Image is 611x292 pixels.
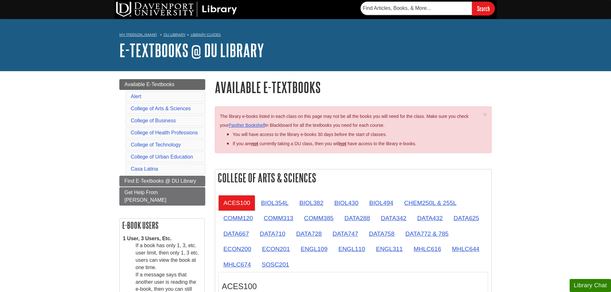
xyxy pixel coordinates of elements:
[119,176,205,187] a: Find E-Textbooks @ DU Library
[339,141,346,146] u: not
[376,210,411,226] a: DATA342
[409,241,446,257] a: MHLC616
[483,111,487,118] span: ×
[294,195,329,211] a: BIOL382
[447,241,484,257] a: MHLC644
[472,2,495,15] input: Search
[164,32,186,37] a: DU Library
[119,32,157,37] a: My [PERSON_NAME]
[233,141,416,146] span: If you are currently taking a DU class, then you will have access to the library e-books.
[131,166,158,172] a: Casa Latina
[191,32,221,37] a: Library Guides
[131,130,198,135] a: College of Health Professions
[131,118,176,123] a: College of Business
[228,123,265,128] a: Panther Bookshelf
[119,187,205,206] a: Get Help From [PERSON_NAME]
[371,241,408,257] a: ENGL311
[119,31,492,41] nav: breadcrumb
[123,235,201,242] dt: 1 User, 3 Users, Etc.
[251,141,258,146] strong: not
[361,2,495,15] form: Searches DU Library's articles, books, and more
[218,241,256,257] a: ECON200
[448,210,484,226] a: DATA625
[124,190,166,203] span: Get Help From [PERSON_NAME]
[327,226,363,241] a: DATA747
[233,132,387,137] span: You will have access to the library e-books 30 days before the start of classes.
[400,226,454,241] a: DATA772 & 785
[131,106,191,111] a: College of Arts & Sciences
[361,2,472,15] input: Find Articles, Books, & More...
[120,219,204,232] h2: E-book Users
[256,195,293,211] a: BIOL354L
[119,40,264,60] a: E-Textbooks @ DU Library
[119,79,205,90] a: Available E-Textbooks
[124,82,174,87] span: Available E-Textbooks
[215,169,491,186] h2: College of Arts & Sciences
[412,210,448,226] a: DATA432
[256,257,294,272] a: SOSC201
[131,154,193,160] a: College of Urban Education
[131,142,181,147] a: College of Technology
[364,195,398,211] a: BIOL494
[215,79,492,95] h1: Available E-Textbooks
[483,111,487,118] button: Close
[329,195,363,211] a: BIOL430
[257,241,295,257] a: ECON201
[218,226,254,241] a: DATA667
[333,241,370,257] a: ENGL110
[131,94,141,99] a: Alert
[399,195,462,211] a: CHEM250L & 255L
[218,210,258,226] a: COMM120
[124,178,196,184] span: Find E-Textbooks @ DU Library
[222,282,485,291] h3: ACES100
[220,114,468,128] span: The library e-books listed in each class on this page may not be all the books you will need for ...
[255,226,290,241] a: DATA710
[218,257,256,272] a: MHLC674
[116,2,237,17] img: DU Library
[299,210,339,226] a: COMM385
[364,226,399,241] a: DATA758
[259,210,298,226] a: COMM313
[218,195,255,211] a: ACES100
[291,226,327,241] a: DATA728
[339,210,375,226] a: DATA288
[296,241,333,257] a: ENGL109
[570,279,611,292] button: Library Chat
